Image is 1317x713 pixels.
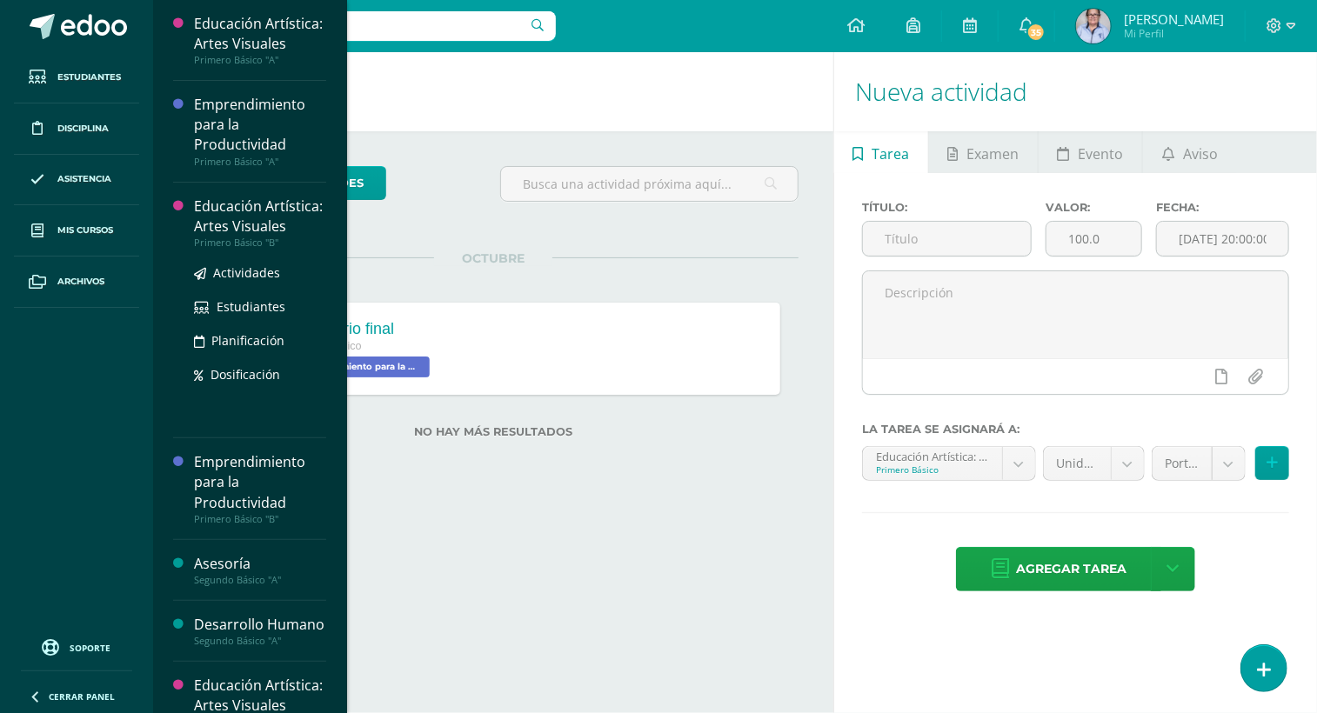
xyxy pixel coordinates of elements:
span: Estudiantes [217,298,285,315]
input: Fecha de entrega [1157,222,1288,256]
span: 35 [1026,23,1046,42]
span: Mis cursos [57,223,113,237]
span: Actividades [213,264,280,281]
div: Primero Básico "B" [194,513,326,525]
span: [PERSON_NAME] [1124,10,1224,28]
h1: Nueva actividad [855,52,1296,131]
div: Segundo Básico "A" [194,574,326,586]
div: Segundo Básico "A" [194,635,326,647]
div: Primero Básico "A" [194,54,326,66]
a: Desarrollo HumanoSegundo Básico "A" [194,615,326,647]
span: OCTUBRE [434,250,552,266]
a: Mis cursos [14,205,139,257]
label: No hay más resultados [188,425,799,438]
a: Examen [929,131,1038,173]
a: Emprendimiento para la ProductividadPrimero Básico "A" [194,95,326,167]
a: Evento [1039,131,1142,173]
input: Busca un usuario... [164,11,556,41]
span: Tarea [872,133,909,175]
span: Emprendimiento para la Productividad 'A' [282,356,430,377]
div: Emprendimiento para la Productividad [194,452,326,512]
input: Título [863,222,1031,256]
span: Mi Perfil [1124,26,1224,41]
label: Título: [862,201,1032,214]
span: Agregar tarea [1016,548,1126,590]
label: Valor: [1046,201,1142,214]
input: Puntos máximos [1046,222,1141,256]
a: Educación Artística: Artes VisualesPrimero Básico "B" [194,197,326,249]
span: Unidad 4 [1057,447,1098,480]
a: Aviso [1143,131,1236,173]
div: Asesoría [194,554,326,574]
a: Emprendimiento para la ProductividadPrimero Básico "B" [194,452,326,524]
div: Emprendimiento para la Productividad [194,95,326,155]
input: Busca una actividad próxima aquí... [501,167,798,201]
a: Educación Artística: Artes VisualesPrimero Básico "A" [194,14,326,66]
a: Dosificación [194,364,326,384]
span: Dosificación [211,366,280,383]
a: Portafolio (20.0%) [1153,447,1245,480]
a: Asistencia [14,155,139,206]
img: 1dda184af6efa5d482d83f07e0e6c382.png [1076,9,1111,43]
span: Evento [1079,133,1124,175]
a: Disciplina [14,103,139,155]
span: Archivos [57,275,104,289]
a: Estudiantes [14,52,139,103]
a: AsesoríaSegundo Básico "A" [194,554,326,586]
span: Portafolio (20.0%) [1166,447,1199,480]
span: Cerrar panel [49,690,115,703]
span: Asistencia [57,172,111,186]
span: Estudiantes [57,70,121,84]
h1: Actividades [174,52,812,131]
a: Tarea [834,131,928,173]
div: Primero Básico "B" [194,237,326,249]
span: Planificación [211,332,284,349]
span: Aviso [1183,133,1218,175]
div: Educación Artística: Artes Visuales 'A' [876,447,989,463]
div: Primero Básico "A" [194,156,326,168]
a: Estudiantes [194,297,326,317]
label: Fecha: [1156,201,1289,214]
span: Soporte [70,642,111,654]
div: Educación Artística: Artes Visuales [194,14,326,54]
a: Actividades [194,263,326,283]
a: Soporte [21,635,132,658]
div: Desarrollo Humano [194,615,326,635]
div: Laboratorio final [282,320,434,338]
a: Educación Artística: Artes Visuales 'A'Primero Básico [863,447,1035,480]
a: Planificación [194,330,326,350]
span: Examen [967,133,1020,175]
span: Disciplina [57,122,109,136]
div: Educación Artística: Artes Visuales [194,197,326,237]
a: Unidad 4 [1044,447,1144,480]
label: La tarea se asignará a: [862,423,1289,436]
div: Primero Básico [876,463,989,476]
a: Archivos [14,257,139,308]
